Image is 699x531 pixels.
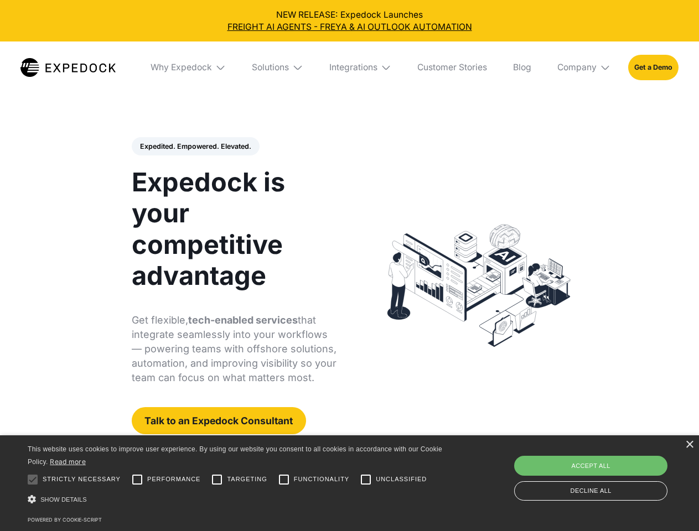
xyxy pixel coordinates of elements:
p: Get flexible, that integrate seamlessly into your workflows — powering teams with offshore soluti... [132,313,337,385]
span: Unclassified [376,475,427,484]
a: Customer Stories [408,41,495,93]
div: NEW RELEASE: Expedock Launches [9,9,691,33]
div: Integrations [329,62,377,73]
span: Performance [147,475,201,484]
h1: Expedock is your competitive advantage [132,166,337,291]
div: Why Expedock [151,62,212,73]
strong: tech-enabled services [188,314,298,326]
div: Company [557,62,597,73]
a: FREIGHT AI AGENTS - FREYA & AI OUTLOOK AUTOMATION [9,21,691,33]
div: Integrations [320,41,400,93]
span: This website uses cookies to improve user experience. By using our website you consent to all coo... [28,445,442,466]
a: Talk to an Expedock Consultant [132,407,306,434]
a: Read more [50,457,86,466]
div: Solutions [252,62,289,73]
span: Functionality [294,475,349,484]
a: Blog [504,41,540,93]
span: Targeting [227,475,267,484]
div: Solutions [244,41,312,93]
span: Strictly necessary [43,475,121,484]
div: Why Expedock [142,41,235,93]
span: Show details [40,496,87,503]
a: Get a Demo [628,55,679,80]
iframe: Chat Widget [515,412,699,531]
a: Powered by cookie-script [28,517,102,523]
div: Company [548,41,619,93]
div: Show details [28,492,446,507]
